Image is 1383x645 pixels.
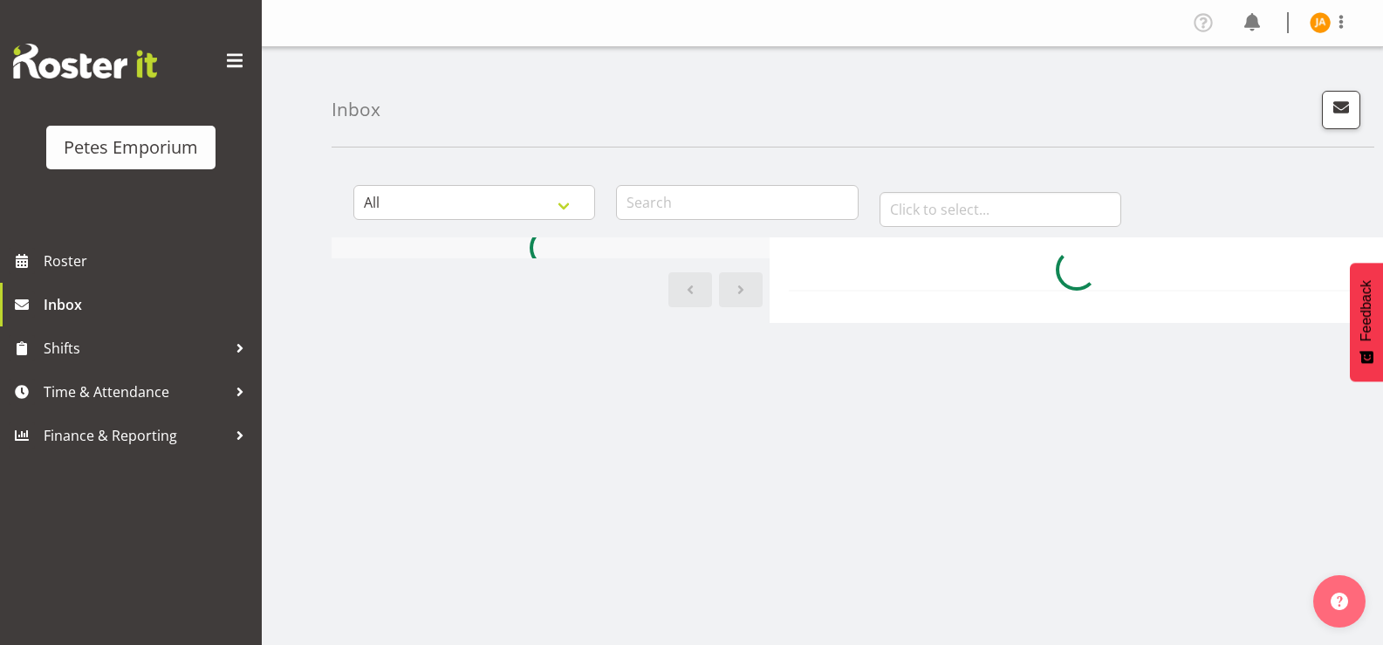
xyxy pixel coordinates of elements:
[64,134,198,161] div: Petes Emporium
[1350,263,1383,381] button: Feedback - Show survey
[719,272,763,307] a: Next page
[13,44,157,79] img: Rosterit website logo
[616,185,858,220] input: Search
[44,335,227,361] span: Shifts
[44,379,227,405] span: Time & Attendance
[332,99,380,120] h4: Inbox
[1331,593,1348,610] img: help-xxl-2.png
[44,422,227,449] span: Finance & Reporting
[44,248,253,274] span: Roster
[668,272,712,307] a: Previous page
[1359,280,1374,341] span: Feedback
[1310,12,1331,33] img: jeseryl-armstrong10788.jpg
[44,292,253,318] span: Inbox
[880,192,1121,227] input: Click to select...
